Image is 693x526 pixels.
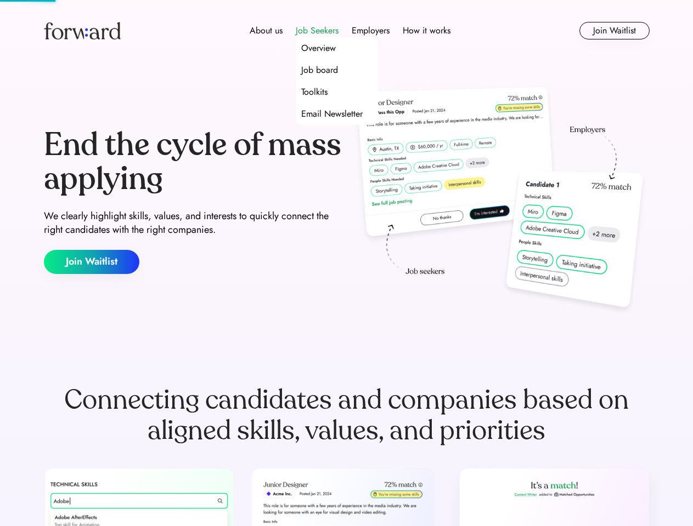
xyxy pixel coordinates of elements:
[301,85,328,99] div: Toolkits
[351,83,650,319] img: hero-image.png
[579,22,650,39] button: Join Waitlist
[250,24,283,37] div: About us
[44,128,342,196] div: End the cycle of mass applying
[301,42,336,55] div: Overview
[352,24,390,37] div: Employers
[44,209,342,237] div: We clearly highlight skills, values, and interests to quickly connect the right candidates with t...
[44,250,139,274] button: Join Waitlist
[301,107,363,121] div: Email Newsletter
[296,24,339,37] div: Job Seekers
[44,22,121,39] img: Forward logo
[403,24,450,37] div: How it works
[301,64,338,77] div: Job board
[44,385,650,446] div: Connecting candidates and companies based on aligned skills, values, and priorities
